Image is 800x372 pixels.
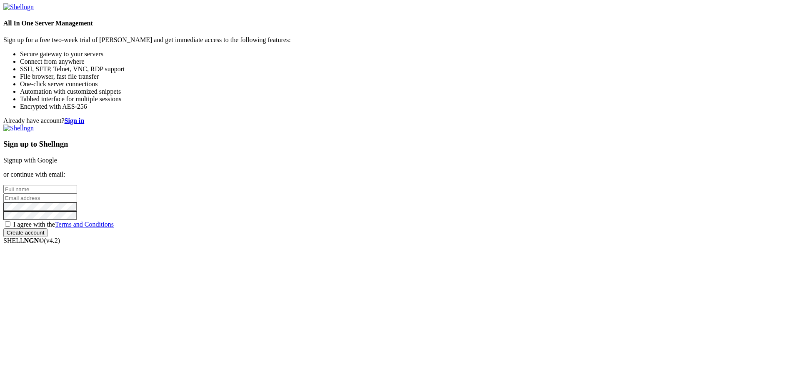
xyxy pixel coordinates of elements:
input: Create account [3,228,47,237]
li: Automation with customized snippets [20,88,797,95]
img: Shellngn [3,125,34,132]
input: I agree with theTerms and Conditions [5,221,10,227]
p: or continue with email: [3,171,797,178]
li: Connect from anywhere [20,58,797,65]
b: NGN [24,237,39,244]
span: I agree with the [13,221,114,228]
a: Signup with Google [3,157,57,164]
h3: Sign up to Shellngn [3,140,797,149]
li: SSH, SFTP, Telnet, VNC, RDP support [20,65,797,73]
input: Email address [3,194,77,202]
span: 4.2.0 [44,237,60,244]
li: Encrypted with AES-256 [20,103,797,110]
li: One-click server connections [20,80,797,88]
li: Secure gateway to your servers [20,50,797,58]
h4: All In One Server Management [3,20,797,27]
div: Already have account? [3,117,797,125]
a: Terms and Conditions [55,221,114,228]
li: File browser, fast file transfer [20,73,797,80]
img: Shellngn [3,3,34,11]
span: SHELL © [3,237,60,244]
li: Tabbed interface for multiple sessions [20,95,797,103]
p: Sign up for a free two-week trial of [PERSON_NAME] and get immediate access to the following feat... [3,36,797,44]
input: Full name [3,185,77,194]
a: Sign in [65,117,85,124]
